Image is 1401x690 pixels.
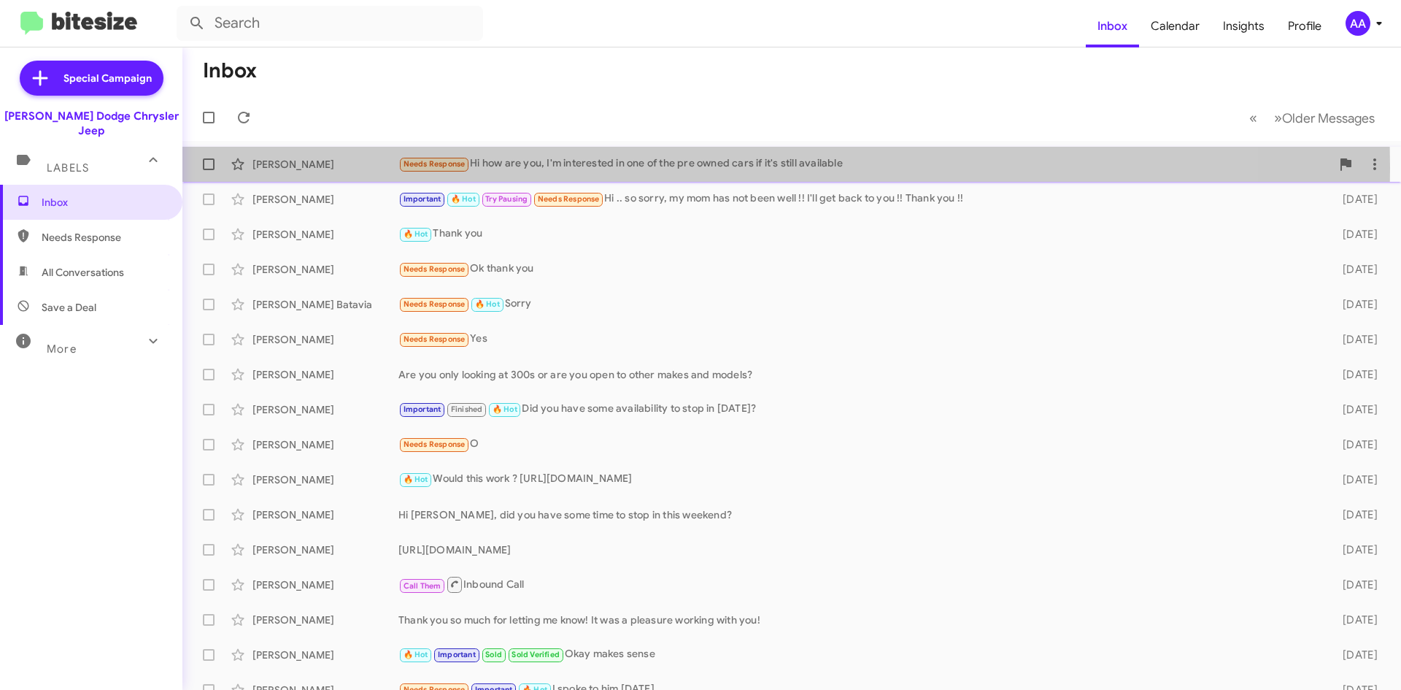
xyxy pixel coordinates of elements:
[398,613,1319,627] div: Thank you so much for letting me know! It was a pleasure working with you!
[538,194,600,204] span: Needs Response
[404,264,466,274] span: Needs Response
[485,650,502,659] span: Sold
[404,405,441,414] span: Important
[404,229,428,239] span: 🔥 Hot
[1265,103,1383,133] button: Next
[42,195,166,210] span: Inbox
[1249,109,1257,127] span: «
[438,650,476,659] span: Important
[42,230,166,245] span: Needs Response
[1319,472,1389,487] div: [DATE]
[512,650,560,659] span: Sold Verified
[203,59,257,83] h1: Inbox
[252,297,398,312] div: [PERSON_NAME] Batavia
[398,331,1319,348] div: Yes
[1240,103,1266,133] button: Previous
[1319,648,1389,662] div: [DATE]
[404,334,466,344] span: Needs Response
[252,262,398,277] div: [PERSON_NAME]
[1274,109,1282,127] span: »
[252,157,398,172] div: [PERSON_NAME]
[252,367,398,382] div: [PERSON_NAME]
[1319,367,1389,382] div: [DATE]
[398,575,1319,594] div: Inbound Call
[398,436,1319,453] div: O
[398,156,1331,172] div: Hi how are you, I'm interested in one of the pre owned cars if it's still available
[1139,5,1211,47] a: Calendar
[1276,5,1333,47] a: Profile
[1319,402,1389,417] div: [DATE]
[1319,613,1389,627] div: [DATE]
[1346,11,1370,36] div: AA
[1319,543,1389,557] div: [DATE]
[1086,5,1139,47] a: Inbox
[1319,297,1389,312] div: [DATE]
[252,507,398,522] div: [PERSON_NAME]
[252,437,398,452] div: [PERSON_NAME]
[252,472,398,487] div: [PERSON_NAME]
[493,405,517,414] span: 🔥 Hot
[1319,437,1389,452] div: [DATE]
[404,440,466,449] span: Needs Response
[63,71,152,85] span: Special Campaign
[177,6,483,41] input: Search
[451,405,483,414] span: Finished
[398,543,1319,557] div: [URL][DOMAIN_NAME]
[398,296,1319,313] div: Sorry
[398,646,1319,663] div: Okay makes sense
[252,192,398,207] div: [PERSON_NAME]
[398,401,1319,418] div: Did you have some availability to stop in [DATE]?
[1319,332,1389,347] div: [DATE]
[404,194,441,204] span: Important
[20,61,163,96] a: Special Campaign
[398,191,1319,207] div: Hi .. so sorry, my mom has not been well !! I'll get back to you !! Thank you !!
[1319,262,1389,277] div: [DATE]
[475,299,500,309] span: 🔥 Hot
[404,581,441,591] span: Call Them
[404,650,428,659] span: 🔥 Hot
[398,261,1319,277] div: Ok thank you
[47,161,89,175] span: Labels
[47,342,77,356] span: More
[398,226,1319,242] div: Thank you
[404,475,428,484] span: 🔥 Hot
[1319,578,1389,592] div: [DATE]
[398,507,1319,522] div: Hi [PERSON_NAME], did you have some time to stop in this weekend?
[404,159,466,169] span: Needs Response
[1211,5,1276,47] a: Insights
[1319,192,1389,207] div: [DATE]
[451,194,476,204] span: 🔥 Hot
[252,613,398,627] div: [PERSON_NAME]
[1282,110,1375,126] span: Older Messages
[1319,227,1389,242] div: [DATE]
[42,265,124,280] span: All Conversations
[404,299,466,309] span: Needs Response
[252,648,398,662] div: [PERSON_NAME]
[252,227,398,242] div: [PERSON_NAME]
[252,332,398,347] div: [PERSON_NAME]
[398,367,1319,382] div: Are you only looking at 300s or are you open to other makes and models?
[1319,507,1389,522] div: [DATE]
[1333,11,1385,36] button: AA
[252,543,398,557] div: [PERSON_NAME]
[42,300,96,315] span: Save a Deal
[252,402,398,417] div: [PERSON_NAME]
[398,471,1319,488] div: Would this work ? [URL][DOMAIN_NAME]
[1241,103,1383,133] nav: Page navigation example
[252,578,398,592] div: [PERSON_NAME]
[485,194,528,204] span: Try Pausing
